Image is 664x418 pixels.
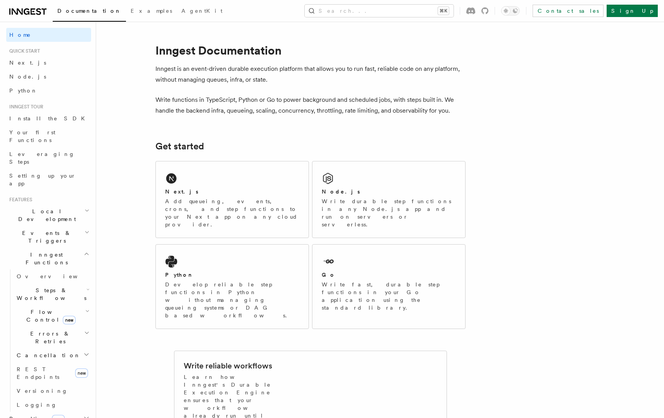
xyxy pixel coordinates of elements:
[165,197,299,228] p: Add queueing, events, crons, and step functions to your Next app on any cloud provider.
[155,141,204,152] a: Get started
[9,74,46,80] span: Node.js
[6,204,91,226] button: Local Development
[322,197,456,228] p: Write durable step functions in any Node.js app and run on servers or serverless.
[131,8,172,14] span: Examples
[184,360,272,371] h2: Write reliable workflows
[9,173,76,187] span: Setting up your app
[14,283,91,305] button: Steps & Workflows
[6,111,91,125] a: Install the SDK
[6,84,91,98] a: Python
[14,327,91,348] button: Errors & Retries
[6,125,91,147] a: Your first Functions
[14,308,85,324] span: Flow Control
[9,129,55,143] span: Your first Functions
[14,348,91,362] button: Cancellation
[14,384,91,398] a: Versioning
[6,147,91,169] a: Leveraging Steps
[6,169,91,190] a: Setting up your app
[6,104,43,110] span: Inngest tour
[305,5,454,17] button: Search...⌘K
[6,70,91,84] a: Node.js
[57,8,121,14] span: Documentation
[14,286,86,302] span: Steps & Workflows
[17,366,59,380] span: REST Endpoints
[177,2,227,21] a: AgentKit
[6,207,85,223] span: Local Development
[9,151,75,165] span: Leveraging Steps
[322,271,336,279] h2: Go
[14,269,91,283] a: Overview
[6,56,91,70] a: Next.js
[6,28,91,42] a: Home
[6,197,32,203] span: Features
[312,161,466,238] a: Node.jsWrite durable step functions in any Node.js app and run on servers or serverless.
[9,115,90,122] span: Install the SDK
[501,6,520,15] button: Toggle dark mode
[9,87,38,94] span: Python
[17,388,68,394] span: Versioning
[155,244,309,329] a: PythonDevelop reliable step functions in Python without managing queueing systems or DAG based wo...
[75,368,88,378] span: new
[165,271,194,279] h2: Python
[165,281,299,319] p: Develop reliable step functions in Python without managing queueing systems or DAG based workflows.
[63,316,76,324] span: new
[9,31,31,39] span: Home
[14,351,81,359] span: Cancellation
[6,48,40,54] span: Quick start
[181,8,222,14] span: AgentKit
[6,269,91,412] div: Inngest Functions
[312,244,466,329] a: GoWrite fast, durable step functions in your Go application using the standard library.
[6,229,85,245] span: Events & Triggers
[6,248,91,269] button: Inngest Functions
[155,161,309,238] a: Next.jsAdd queueing, events, crons, and step functions to your Next app on any cloud provider.
[155,63,466,85] p: Inngest is an event-driven durable execution platform that allows you to run fast, reliable code ...
[14,398,91,412] a: Logging
[17,402,57,408] span: Logging
[14,305,91,327] button: Flow Controlnew
[6,251,84,266] span: Inngest Functions
[165,188,198,195] h2: Next.js
[53,2,126,22] a: Documentation
[533,5,604,17] a: Contact sales
[438,7,449,15] kbd: ⌘K
[155,43,466,57] h1: Inngest Documentation
[9,60,46,66] span: Next.js
[6,226,91,248] button: Events & Triggers
[322,188,360,195] h2: Node.js
[322,281,456,312] p: Write fast, durable step functions in your Go application using the standard library.
[17,273,97,279] span: Overview
[14,362,91,384] a: REST Endpointsnew
[155,94,466,116] p: Write functions in TypeScript, Python or Go to power background and scheduled jobs, with steps bu...
[126,2,177,21] a: Examples
[607,5,658,17] a: Sign Up
[14,330,84,345] span: Errors & Retries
